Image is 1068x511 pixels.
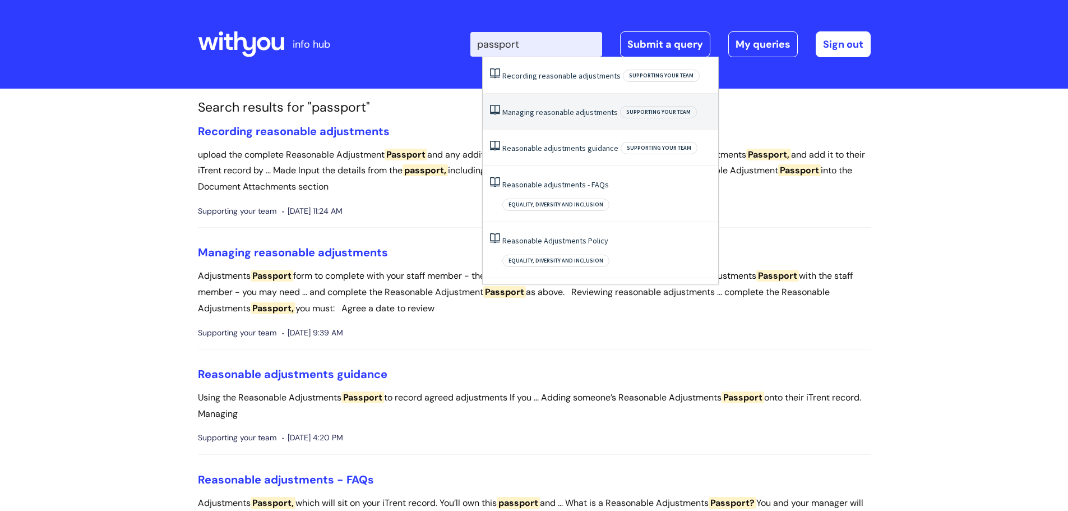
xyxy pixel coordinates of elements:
[728,31,798,57] a: My queries
[502,143,618,153] a: Reasonable adjustments guidance
[198,472,374,487] a: Reasonable adjustments - FAQs
[198,367,387,381] a: Reasonable adjustments guidance
[620,106,697,118] span: Supporting your team
[746,149,791,160] span: Passport,
[198,147,871,195] p: upload the complete Reasonable Adjustment and any additional information about ... copy of their ...
[483,286,526,298] span: Passport
[502,199,609,211] span: Equality, Diversity and Inclusion
[198,100,871,116] h1: Search results for "passport"
[198,268,871,316] p: Adjustments form to complete with your staff member - the is a document ... complete the Reasonab...
[251,497,295,509] span: Passport,
[623,70,700,82] span: Supporting your team
[502,179,609,190] a: Reasonable adjustments - FAQs
[198,245,388,260] a: Managing reasonable adjustments
[282,431,343,445] span: [DATE] 4:20 PM
[470,31,871,57] div: | -
[198,204,276,218] span: Supporting your team
[251,270,293,282] span: Passport
[282,204,343,218] span: [DATE] 11:24 AM
[293,35,330,53] p: info hub
[198,390,871,422] p: Using the Reasonable Adjustments to record agreed adjustments If you ... Adding someone’s Reasona...
[198,326,276,340] span: Supporting your team
[778,164,821,176] span: Passport
[620,31,710,57] a: Submit a query
[198,124,390,139] a: Recording reasonable adjustments
[502,236,608,246] a: Reasonable Adjustments Policy
[198,431,276,445] span: Supporting your team
[502,71,621,81] a: Recording reasonable adjustments
[251,302,295,314] span: Passport,
[709,497,756,509] span: Passport?
[816,31,871,57] a: Sign out
[621,142,697,154] span: Supporting your team
[502,255,609,267] span: Equality, Diversity and Inclusion
[502,107,618,117] a: Managing reasonable adjustments
[385,149,427,160] span: Passport
[282,326,343,340] span: [DATE] 9:39 AM
[403,164,448,176] span: passport,
[756,270,799,282] span: Passport
[341,392,384,403] span: Passport
[470,32,602,57] input: Search
[497,497,540,509] span: passport
[722,392,764,403] span: Passport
